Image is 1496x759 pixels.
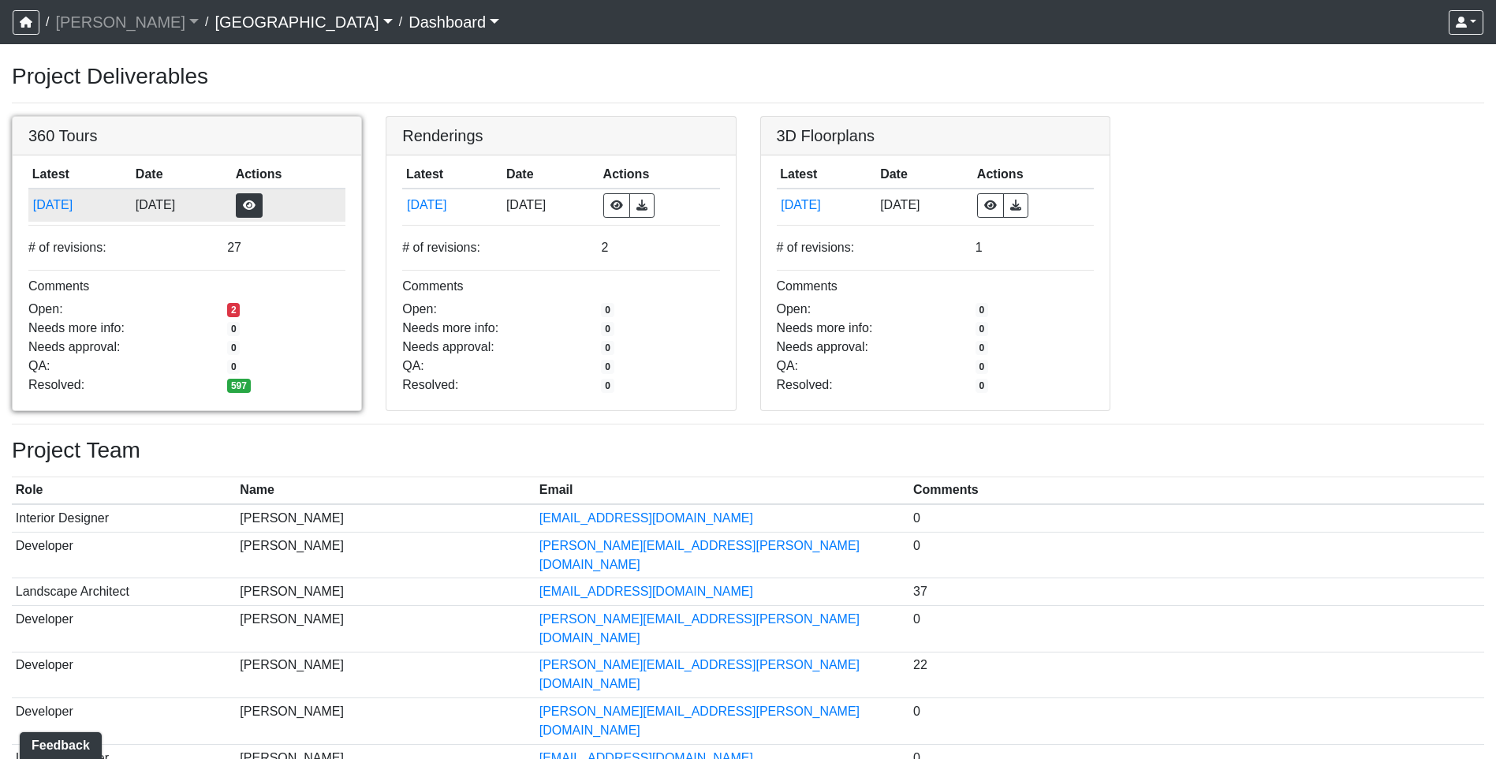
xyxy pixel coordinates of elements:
[12,605,237,652] td: Developer
[909,578,1484,606] td: 37
[12,437,1484,464] h3: Project Team
[237,532,535,578] td: [PERSON_NAME]
[777,189,877,222] td: m6gPHqeE6DJAjJqz47tRiF
[909,477,1484,505] th: Comments
[12,63,1484,90] h3: Project Deliverables
[237,578,535,606] td: [PERSON_NAME]
[539,705,860,737] a: [PERSON_NAME][EMAIL_ADDRESS][PERSON_NAME][DOMAIN_NAME]
[539,658,860,690] a: [PERSON_NAME][EMAIL_ADDRESS][PERSON_NAME][DOMAIN_NAME]
[909,698,1484,745] td: 0
[199,6,215,38] span: /
[237,605,535,652] td: [PERSON_NAME]
[539,539,860,571] a: [PERSON_NAME][EMAIL_ADDRESS][PERSON_NAME][DOMAIN_NAME]
[32,195,128,215] button: [DATE]
[393,6,409,38] span: /
[402,189,502,222] td: avFcituVdTN5TeZw4YvRD7
[539,585,753,598] a: [EMAIL_ADDRESS][DOMAIN_NAME]
[55,6,199,38] a: [PERSON_NAME]
[12,652,237,698] td: Developer
[909,532,1484,578] td: 0
[12,532,237,578] td: Developer
[12,727,105,759] iframe: Ybug feedback widget
[409,6,499,38] a: Dashboard
[237,504,535,532] td: [PERSON_NAME]
[539,511,753,525] a: [EMAIL_ADDRESS][DOMAIN_NAME]
[909,652,1484,698] td: 22
[215,6,392,38] a: [GEOGRAPHIC_DATA]
[539,612,860,645] a: [PERSON_NAME][EMAIL_ADDRESS][PERSON_NAME][DOMAIN_NAME]
[535,477,909,505] th: Email
[12,477,237,505] th: Role
[12,698,237,745] td: Developer
[12,504,237,532] td: Interior Designer
[406,195,498,215] button: [DATE]
[12,578,237,606] td: Landscape Architect
[237,477,535,505] th: Name
[28,189,132,222] td: 93VtKPcPFWh8z7vX4wXbQP
[780,195,872,215] button: [DATE]
[909,605,1484,652] td: 0
[909,504,1484,532] td: 0
[237,652,535,698] td: [PERSON_NAME]
[237,698,535,745] td: [PERSON_NAME]
[39,6,55,38] span: /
